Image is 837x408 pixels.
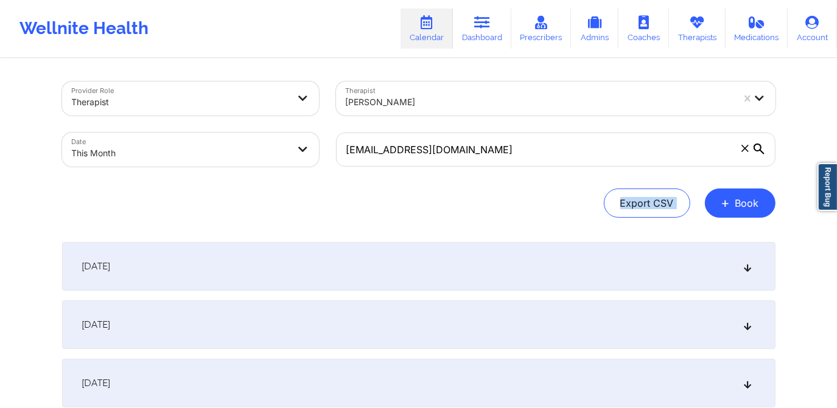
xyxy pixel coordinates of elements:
a: Account [788,9,837,49]
a: Report Bug [818,163,837,211]
button: +Book [705,188,776,218]
a: Coaches [618,9,669,49]
span: + [721,199,730,206]
span: [DATE] [82,319,111,331]
div: [PERSON_NAME] [346,89,733,116]
a: Prescribers [511,9,572,49]
span: [DATE] [82,377,111,389]
a: Therapists [669,9,726,49]
span: [DATE] [82,260,111,272]
a: Admins [571,9,618,49]
a: Dashboard [453,9,511,49]
a: Calendar [401,9,453,49]
div: Therapist [72,89,289,116]
input: Search by patient email [336,133,776,167]
a: Medications [726,9,788,49]
button: Export CSV [604,188,690,218]
div: This Month [72,140,289,167]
